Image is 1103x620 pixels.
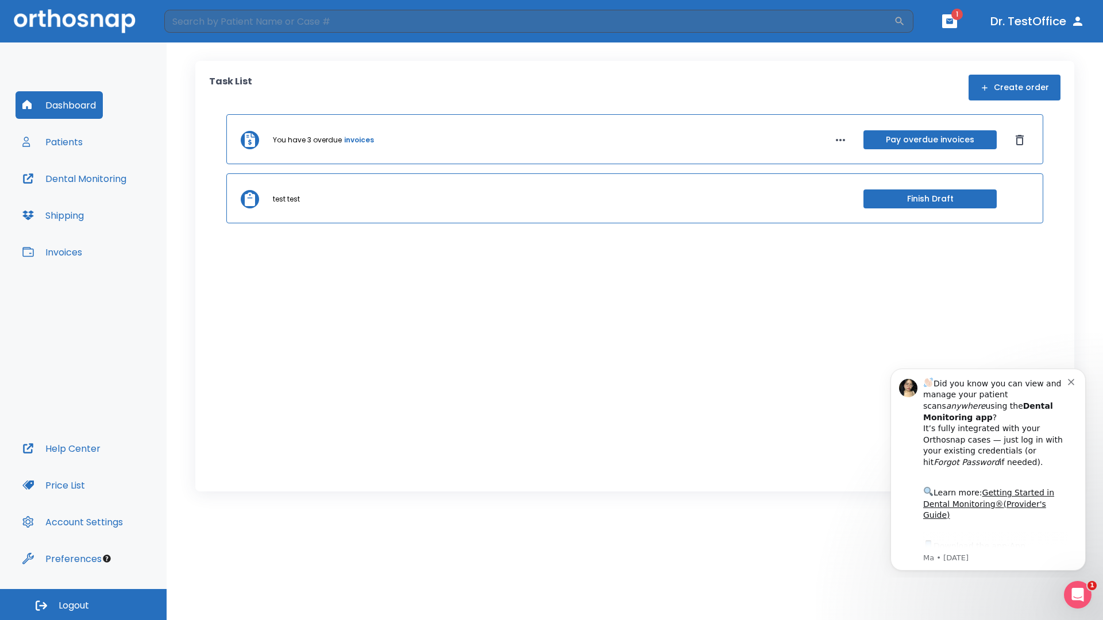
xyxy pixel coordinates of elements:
[16,201,91,229] button: Shipping
[873,358,1103,578] iframe: Intercom notifications message
[16,165,133,192] button: Dental Monitoring
[16,435,107,462] button: Help Center
[1011,131,1029,149] button: Dismiss
[16,91,103,119] button: Dashboard
[16,238,89,266] button: Invoices
[209,75,252,100] p: Task List
[102,553,112,564] div: Tooltip anchor
[273,135,342,145] p: You have 3 overdue
[863,130,997,149] button: Pay overdue invoices
[863,189,997,208] button: Finish Draft
[16,508,130,536] button: Account Settings
[59,599,89,612] span: Logout
[344,135,374,145] a: invoices
[50,180,195,239] div: Download the app: | ​ Let us know if you need help getting started!
[50,195,195,205] p: Message from Ma, sent 8w ago
[951,9,963,20] span: 1
[195,18,204,27] button: Dismiss notification
[273,194,300,204] p: test test
[164,10,894,33] input: Search by Patient Name or Case #
[16,545,109,572] button: Preferences
[16,128,90,156] button: Patients
[969,75,1060,100] button: Create order
[50,183,152,204] a: App Store
[16,471,92,499] button: Price List
[1064,581,1092,609] iframe: Intercom live chat
[1087,581,1097,590] span: 1
[986,11,1089,32] button: Dr. TestOffice
[14,9,136,33] img: Orthosnap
